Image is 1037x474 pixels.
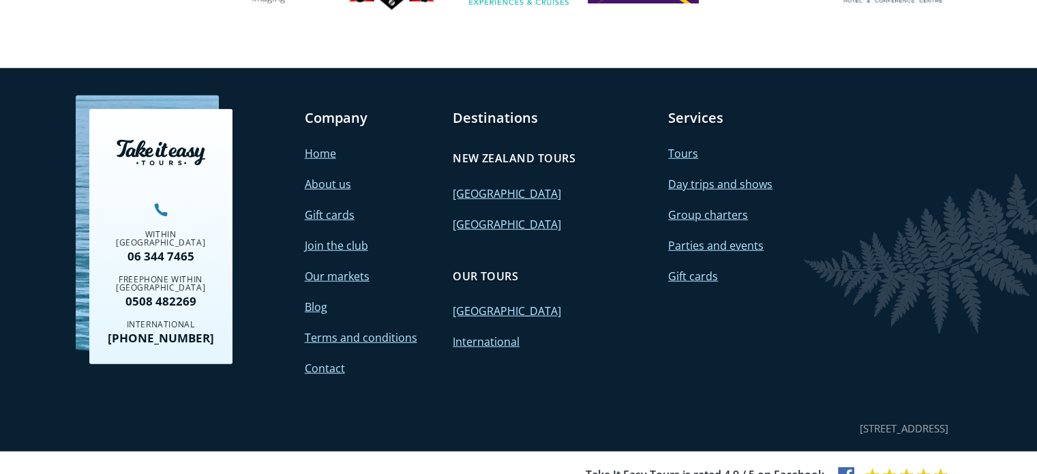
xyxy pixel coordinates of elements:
a: Services [668,109,723,127]
a: Destinations [453,109,538,127]
a: New Zealand tours [453,144,575,173]
a: Join the club [305,238,368,253]
a: Contact [305,361,345,376]
a: [GEOGRAPHIC_DATA] [453,217,561,232]
div: [STREET_ADDRESS] [860,419,948,438]
a: 0508 482269 [100,295,222,307]
a: Gift cards [668,269,718,284]
a: [GEOGRAPHIC_DATA] [453,186,561,201]
h4: New Zealand tours [453,151,575,166]
a: Our markets [305,269,370,284]
div: Within [GEOGRAPHIC_DATA] [100,231,222,247]
a: Parties and events [668,238,764,253]
a: 06 344 7465 [100,250,222,262]
img: Take it easy tours [117,140,205,166]
div: International [100,321,222,329]
h3: Company [305,109,439,127]
a: About us [305,177,351,192]
a: Group charters [668,207,748,222]
a: Terms and conditions [305,330,417,345]
a: Day trips and shows [668,177,772,192]
a: [GEOGRAPHIC_DATA] [453,303,561,319]
a: Gift cards [305,207,355,222]
h4: Our tours [453,269,518,284]
a: Blog [305,299,327,314]
a: [PHONE_NUMBER] [100,332,222,344]
a: Tours [668,146,698,161]
nav: Footer [89,109,948,379]
div: Freephone within [GEOGRAPHIC_DATA] [100,276,222,292]
a: International [453,334,520,349]
a: Home [305,146,336,161]
a: Our tours [453,262,518,291]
